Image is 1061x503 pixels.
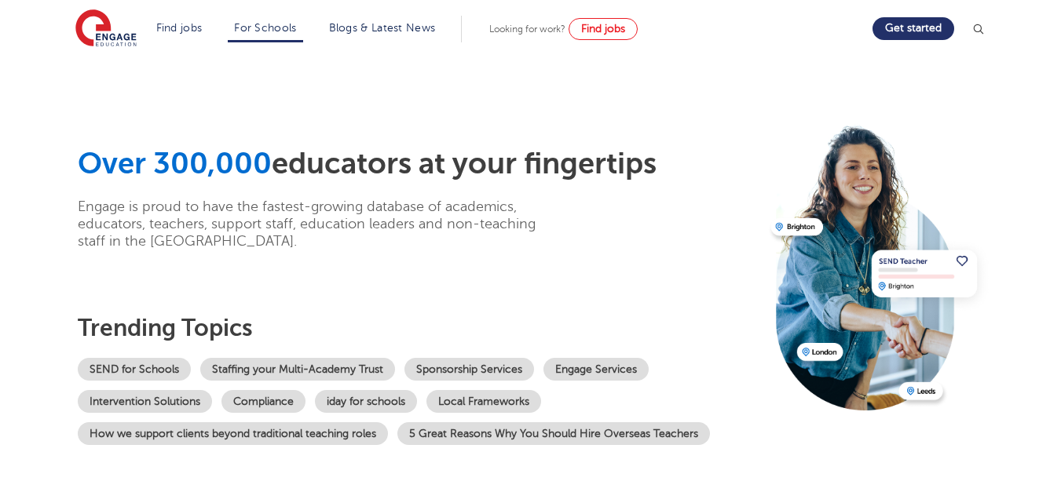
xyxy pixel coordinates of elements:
a: Find jobs [569,18,638,40]
a: Sponsorship Services [404,358,534,381]
a: Staffing your Multi-Academy Trust [200,358,395,381]
a: How we support clients beyond traditional teaching roles [78,422,388,445]
a: Local Frameworks [426,390,541,413]
a: SEND for Schools [78,358,191,381]
h1: educators at your fingertips [78,146,759,182]
a: 5 Great Reasons Why You Should Hire Overseas Teachers [397,422,710,445]
a: Blogs & Latest News [329,22,436,34]
a: For Schools [234,22,296,34]
a: Intervention Solutions [78,390,212,413]
h3: Trending topics [78,314,759,342]
a: Compliance [221,390,305,413]
a: Get started [873,17,954,40]
span: Over 300,000 [78,147,272,180]
a: Find jobs [156,22,203,34]
span: Find jobs [581,23,625,35]
span: Looking for work? [489,24,565,35]
a: iday for schools [315,390,417,413]
img: Engage Education [75,9,137,49]
a: Engage Services [543,358,649,381]
p: Engage is proud to have the fastest-growing database of academics, educators, teachers, support s... [78,198,561,250]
